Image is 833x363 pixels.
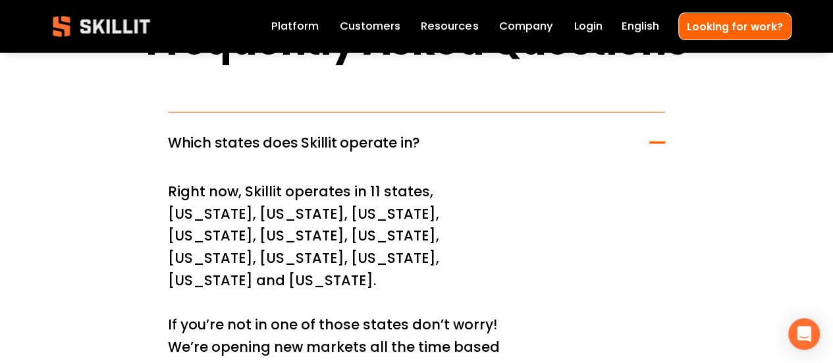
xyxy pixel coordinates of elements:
[168,113,665,173] button: Which states does Skillit operate in?
[168,132,649,153] span: Which states does Skillit operate in?
[421,18,478,35] span: Resources
[622,18,659,35] span: English
[678,13,792,40] a: Looking for work?
[146,13,687,78] strong: Frequently Asked Questions
[622,17,659,36] div: language picker
[271,17,319,36] a: Platform
[340,17,400,36] a: Customers
[574,17,603,36] a: Login
[41,7,161,46] img: Skillit
[421,17,478,36] a: folder dropdown
[788,318,820,350] div: Open Intercom Messenger
[499,17,553,36] a: Company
